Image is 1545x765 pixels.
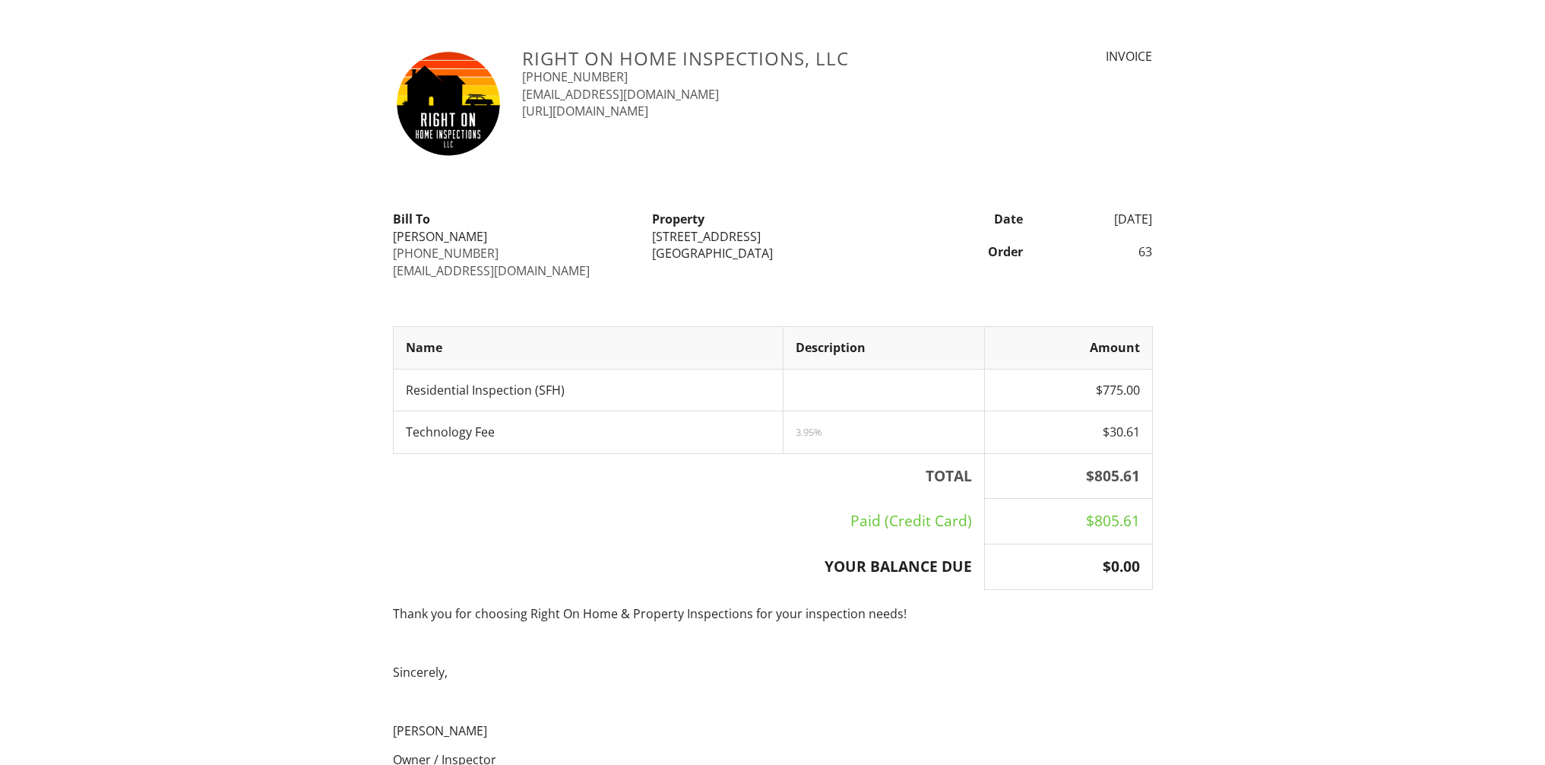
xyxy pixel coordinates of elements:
p: Sincerely, [393,664,1153,681]
a: [URL][DOMAIN_NAME] [522,103,648,119]
th: $805.61 [984,453,1152,499]
span: Residential Inspection (SFH) [406,382,565,398]
strong: Bill To [393,211,430,227]
th: YOUR BALANCE DUE [393,544,984,590]
img: ROHI_logo_circle-square.png [393,48,505,160]
th: TOTAL [393,453,984,499]
a: [EMAIL_ADDRESS][DOMAIN_NAME] [522,86,719,103]
th: Description [783,327,984,369]
div: Order [902,243,1032,260]
a: [PHONE_NUMBER] [393,245,499,262]
td: $805.61 [984,499,1152,544]
div: 63 [1032,243,1162,260]
div: [PERSON_NAME] [393,228,634,245]
td: $775.00 [984,369,1152,411]
p: Thank you for choosing Right On Home & Property Inspections for your inspection needs! [393,605,1153,622]
a: [EMAIL_ADDRESS][DOMAIN_NAME] [393,262,590,279]
div: 3.95% [796,426,972,438]
p: [PERSON_NAME] [393,722,1153,739]
th: Name [393,327,783,369]
td: Technology Fee [393,411,783,453]
td: Paid (Credit Card) [393,499,984,544]
td: $30.61 [984,411,1152,453]
div: Date [902,211,1032,227]
th: $0.00 [984,544,1152,590]
div: [STREET_ADDRESS] [652,228,893,245]
a: [PHONE_NUMBER] [522,68,628,85]
strong: Property [652,211,704,227]
div: [DATE] [1032,211,1162,227]
th: Amount [984,327,1152,369]
h3: Right On Home Inspections, LLC [522,48,958,68]
div: INVOICE [976,48,1152,65]
div: [GEOGRAPHIC_DATA] [652,245,893,262]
